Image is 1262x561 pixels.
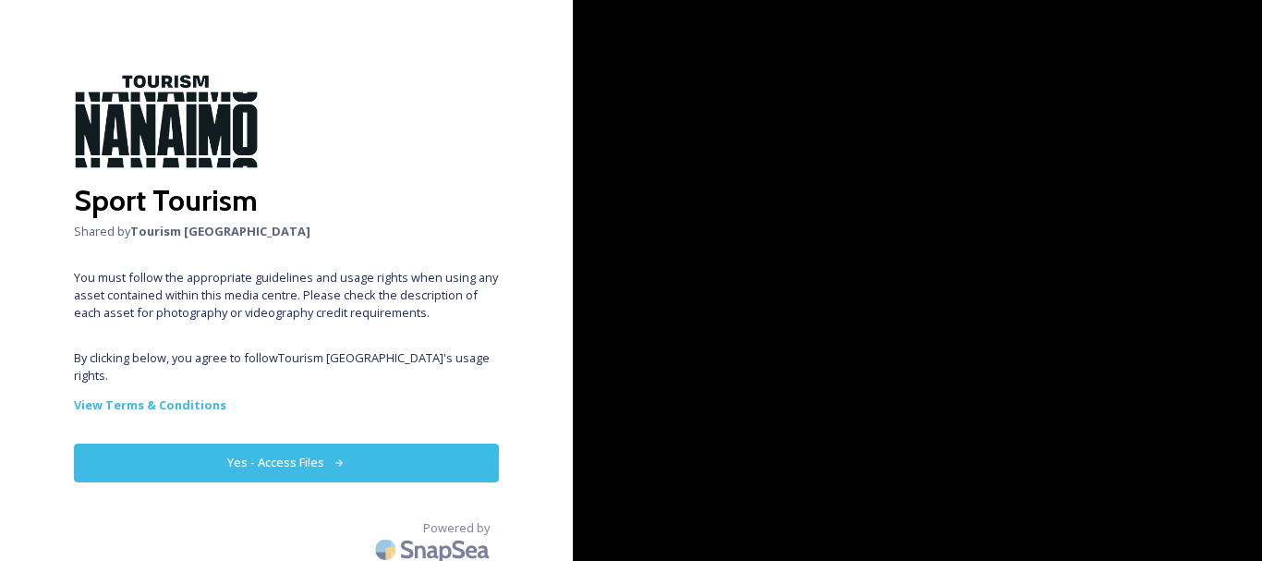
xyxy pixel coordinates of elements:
[74,223,499,240] span: Shared by
[74,74,259,169] img: TourismNanaimo_Logo_Main_Black.png
[74,269,499,323] span: You must follow the appropriate guidelines and usage rights when using any asset contained within...
[130,223,310,239] strong: Tourism [GEOGRAPHIC_DATA]
[423,519,490,537] span: Powered by
[74,396,226,413] strong: View Terms & Conditions
[74,349,499,384] span: By clicking below, you agree to follow Tourism [GEOGRAPHIC_DATA] 's usage rights.
[74,178,499,223] h2: Sport Tourism
[74,394,499,416] a: View Terms & Conditions
[74,444,499,482] button: Yes - Access Files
